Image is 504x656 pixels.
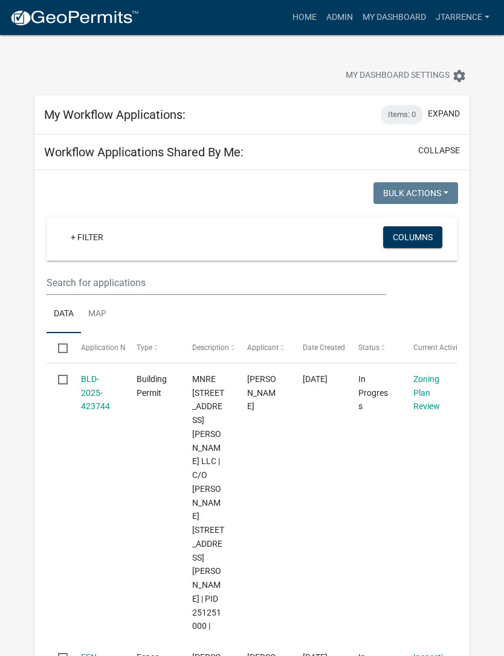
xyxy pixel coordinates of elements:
span: Description [192,343,229,352]
button: Columns [383,226,442,248]
span: Building Permit [137,374,167,398]
button: collapse [418,144,460,157]
span: Type [137,343,152,352]
a: jtarrence [431,6,494,29]
a: Zoning Plan Review [413,374,440,412]
div: Items: 0 [381,105,423,124]
a: Admin [321,6,358,29]
datatable-header-cell: Application Number [69,333,125,362]
datatable-header-cell: Applicant [236,333,291,362]
span: Applicant [247,343,279,352]
span: 05/20/2025 [303,374,328,384]
span: MNRE 270 STRUPP AVE LLC | C/O JEREMY HAGAN 270 STRUPP AVE, Houston County | PID 251251000 | [192,374,224,631]
datatable-header-cell: Select [47,333,69,362]
h5: My Workflow Applications: [44,107,186,122]
span: In Progress [358,374,388,412]
a: Map [81,295,114,334]
datatable-header-cell: Status [346,333,402,362]
h5: Workflow Applications Shared By Me: [44,145,244,159]
a: + Filter [61,226,113,248]
button: Bulk Actions [373,182,458,204]
span: Current Activity [413,343,464,352]
i: settings [452,69,467,83]
a: Home [288,6,321,29]
span: Status [358,343,380,352]
datatable-header-cell: Type [125,333,181,362]
button: expand [428,107,460,120]
a: My Dashboard [358,6,431,29]
datatable-header-cell: Description [180,333,236,362]
a: BLD-2025-423744 [81,374,110,412]
span: Application Number [81,343,147,352]
datatable-header-cell: Current Activity [402,333,457,362]
button: My Dashboard Settingssettings [336,64,476,88]
a: Data [47,295,81,334]
span: My Dashboard Settings [346,69,450,83]
datatable-header-cell: Date Created [291,333,347,362]
input: Search for applications [47,270,386,295]
span: Brett Stanek [247,374,276,412]
span: Date Created [303,343,345,352]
